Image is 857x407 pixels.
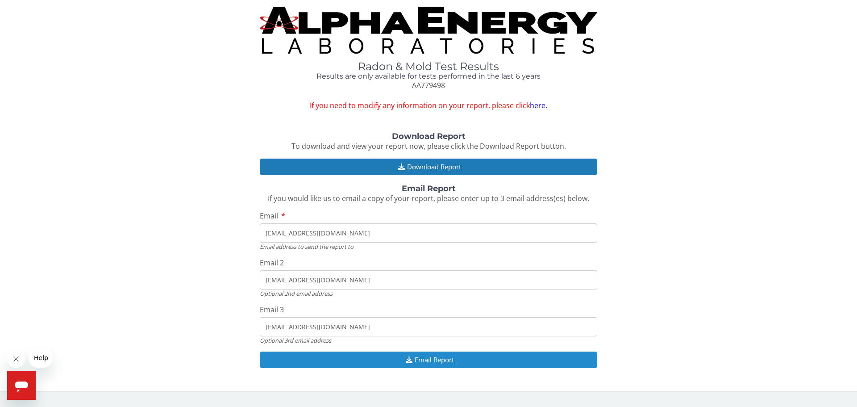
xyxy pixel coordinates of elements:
[260,305,284,315] span: Email 3
[7,350,25,368] iframe: Close message
[260,211,278,221] span: Email
[260,336,597,344] div: Optional 3rd email address
[260,72,597,80] h4: Results are only available for tests performed in the last 6 years
[392,131,466,141] strong: Download Report
[260,101,597,111] span: If you need to modify any information on your report, please click
[402,184,456,193] strong: Email Report
[530,101,547,110] a: here.
[260,290,597,298] div: Optional 2nd email address
[260,159,597,175] button: Download Report
[260,243,597,251] div: Email address to send the report to
[412,80,445,90] span: AA779498
[29,348,52,368] iframe: Message from company
[291,141,566,151] span: To download and view your report now, please click the Download Report button.
[7,371,36,400] iframe: Button to launch messaging window
[260,258,284,268] span: Email 2
[260,352,597,368] button: Email Report
[268,193,589,203] span: If you would like us to email a copy of your report, please enter up to 3 email address(es) below.
[260,7,597,54] img: TightCrop.jpg
[260,61,597,72] h1: Radon & Mold Test Results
